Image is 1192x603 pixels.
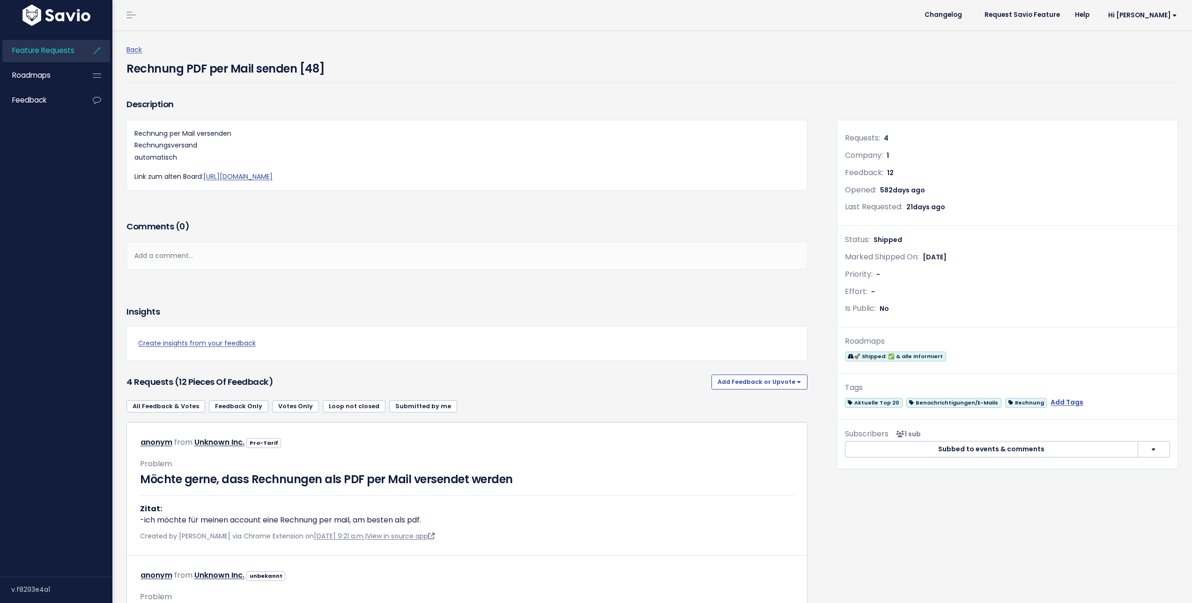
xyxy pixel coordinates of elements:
[126,56,325,77] h4: Rechnung PDF per Mail senden [48]
[871,287,875,296] span: -
[323,400,385,412] a: Loop not closed
[126,220,807,233] h3: Comments ( )
[884,133,888,143] span: 4
[140,531,435,541] span: Created by [PERSON_NAME] via Chrome Extension on |
[845,352,946,361] span: 🚀 Shipped: ✅ & alle informiert
[141,437,172,448] a: anonym
[845,335,1170,348] div: Roadmaps
[845,441,1138,458] button: Subbed to events & comments
[906,398,1001,408] span: Benachrichtigungen/E-Mails
[194,437,244,448] a: Unknown Inc.
[845,397,903,408] a: Aktuelle Top 20
[2,65,78,86] a: Roadmaps
[2,40,78,61] a: Feature Requests
[906,202,945,212] span: 21
[126,305,160,318] h3: Insights
[845,251,919,262] span: Marked Shipped On:
[126,400,205,412] a: All Feedback & Votes
[126,98,807,111] h3: Description
[140,503,794,526] p: -ich möchte für meinen account eine Rechnung per mail, am besten als pdf.
[845,132,880,143] span: Requests:
[845,234,870,245] span: Status:
[925,12,962,18] span: Changelog
[845,167,883,178] span: Feedback:
[876,270,880,279] span: -
[140,503,162,514] strong: Zitat:
[845,428,888,439] span: Subscribers
[140,458,172,469] span: Problem
[12,70,51,80] span: Roadmaps
[880,185,925,195] span: 582
[845,350,946,362] a: 🚀 Shipped: ✅ & alle informiert
[892,429,921,439] span: <p><strong>Subscribers</strong><br><br> - Felix Junk<br> </p>
[11,577,112,602] div: v.f8293e4a1
[874,235,902,244] span: Shipped
[272,400,319,412] a: Votes Only
[845,269,873,279] span: Priority:
[880,304,889,313] span: No
[1097,8,1185,22] a: Hi [PERSON_NAME]
[389,400,457,412] a: Submitted by me
[194,570,244,581] a: Unknown Inc.
[845,303,876,314] span: Is Public:
[126,242,807,270] div: Add a comment...
[250,439,278,447] strong: Pro-Tarif
[179,221,185,232] span: 0
[138,338,796,349] a: Create insights from your feedback
[314,531,365,541] a: [DATE] 9:21 a.m.
[367,531,435,541] a: View in source app
[174,437,192,448] span: from
[845,398,903,408] span: Aktuelle Top 20
[887,168,894,177] span: 12
[12,95,46,105] span: Feedback
[845,150,883,161] span: Company:
[250,572,282,580] strong: unbekannt
[209,400,268,412] a: Feedback Only
[126,375,708,389] h3: 4 Requests (12 pieces of Feedback)
[12,45,74,55] span: Feature Requests
[1067,8,1097,22] a: Help
[140,591,172,602] span: Problem
[845,184,876,195] span: Opened:
[141,570,172,581] a: anonym
[134,171,800,183] p: Link zum alten Board:
[906,397,1001,408] a: Benachrichtigungen/E-Mails
[2,89,78,111] a: Feedback
[913,202,945,212] span: days ago
[1005,397,1047,408] a: Rechnung
[977,8,1067,22] a: Request Savio Feature
[1051,397,1083,408] a: Add Tags
[893,185,925,195] span: days ago
[134,128,800,163] p: Rechnung per Mail versenden Rechnungsversand automatisch
[1108,12,1177,19] span: Hi [PERSON_NAME]
[845,381,1170,395] div: Tags
[126,45,142,54] a: Back
[140,471,794,488] h3: Möchte gerne, dass Rechnungen als PDF per Mail versendet werden
[174,570,192,581] span: from
[845,286,867,297] span: Effort:
[1005,398,1047,408] span: Rechnung
[20,5,93,26] img: logo-white.9d6f32f41409.svg
[711,375,807,390] button: Add Feedback or Upvote
[887,151,889,160] span: 1
[845,201,903,212] span: Last Requested:
[923,252,947,262] span: [DATE]
[203,172,273,181] a: [URL][DOMAIN_NAME]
